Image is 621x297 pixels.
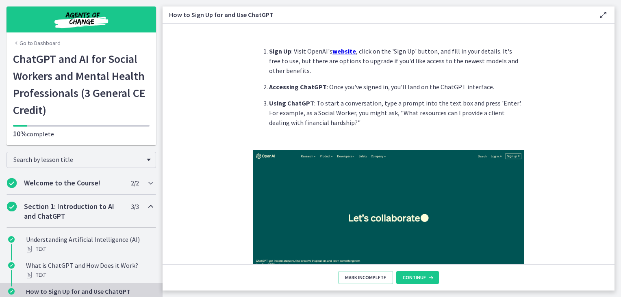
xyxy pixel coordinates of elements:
[7,152,156,168] div: Search by lesson title
[33,10,130,29] img: Agents of Change
[131,178,139,188] span: 2 / 2
[13,129,27,138] span: 10%
[269,98,524,127] p: : To start a conversation, type a prompt into the text box and press 'Enter'. For example, as a S...
[13,155,143,164] span: Search by lesson title
[269,99,314,107] strong: Using ChatGPT
[269,83,327,91] strong: Accessing ChatGPT
[332,47,356,55] a: website
[169,10,585,19] h3: How to Sign Up for and Use ChatGPT
[269,47,291,55] strong: Sign Up
[13,39,61,47] a: Go to Dashboard
[26,244,153,254] div: Text
[13,129,150,139] p: complete
[26,235,153,254] div: Understanding Artificial Intelligence (AI)
[131,202,139,211] span: 3 / 3
[253,150,524,286] img: Screen_Shot_2023-06-25_at_12.26.29_PM.png
[26,270,153,280] div: Text
[24,178,123,188] h2: Welcome to the Course!
[338,271,393,284] button: Mark Incomplete
[7,178,17,188] i: Completed
[269,46,524,75] p: : Visit OpenAI's , click on the 'Sign Up' button, and fill in your details. It's free to use, but...
[26,260,153,280] div: What is ChatGPT and How Does it Work?
[345,274,386,281] span: Mark Incomplete
[396,271,439,284] button: Continue
[269,82,524,92] p: : Once you've signed in, you'll land on the ChatGPT interface.
[7,202,17,211] i: Completed
[403,274,426,281] span: Continue
[13,50,150,118] h1: ChatGPT and AI for Social Workers and Mental Health Professionals (3 General CE Credit)
[8,236,15,243] i: Completed
[24,202,123,221] h2: Section 1: Introduction to AI and ChatGPT
[8,262,15,269] i: Completed
[8,288,15,295] i: Completed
